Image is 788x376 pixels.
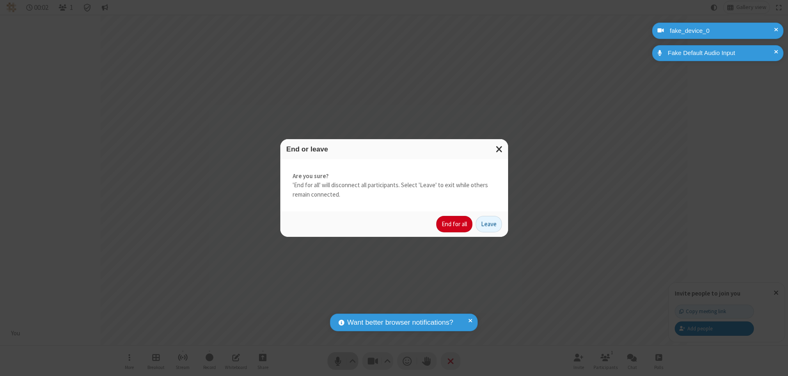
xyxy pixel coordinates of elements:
[476,216,502,232] button: Leave
[293,172,496,181] strong: Are you sure?
[280,159,508,212] div: 'End for all' will disconnect all participants. Select 'Leave' to exit while others remain connec...
[665,48,777,58] div: Fake Default Audio Input
[347,317,453,328] span: Want better browser notifications?
[436,216,472,232] button: End for all
[491,139,508,159] button: Close modal
[286,145,502,153] h3: End or leave
[667,26,777,36] div: fake_device_0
